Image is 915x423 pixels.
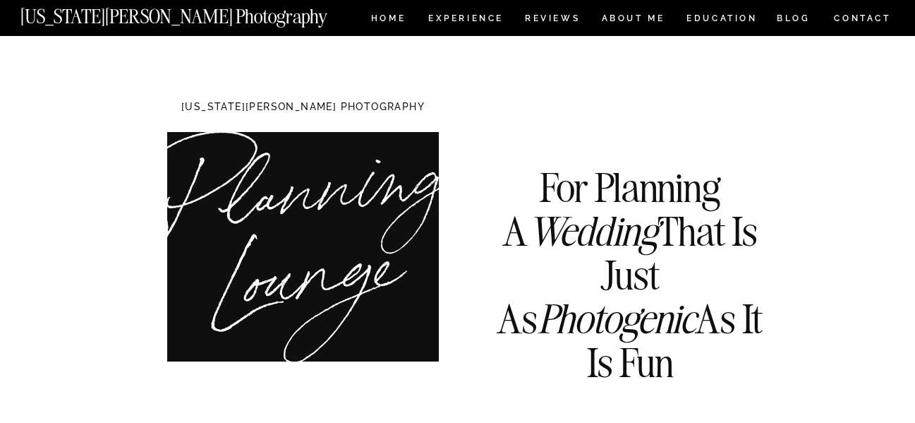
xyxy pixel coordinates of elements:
[528,206,658,256] i: Wedding
[601,14,665,26] a: ABOUT ME
[833,11,892,26] a: CONTACT
[159,102,448,115] h1: [US_STATE][PERSON_NAME] PHOTOGRAPHY
[685,14,759,26] a: EDUCATION
[20,7,375,19] a: [US_STATE][PERSON_NAME] Photography
[428,14,502,26] a: Experience
[152,151,463,310] h1: Planning Lounge
[538,294,696,344] i: Photogenic
[483,166,778,328] h3: For Planning A That Is Just As As It Is Fun
[525,14,578,26] a: REVIEWS
[368,14,408,26] a: HOME
[777,14,811,26] a: BLOG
